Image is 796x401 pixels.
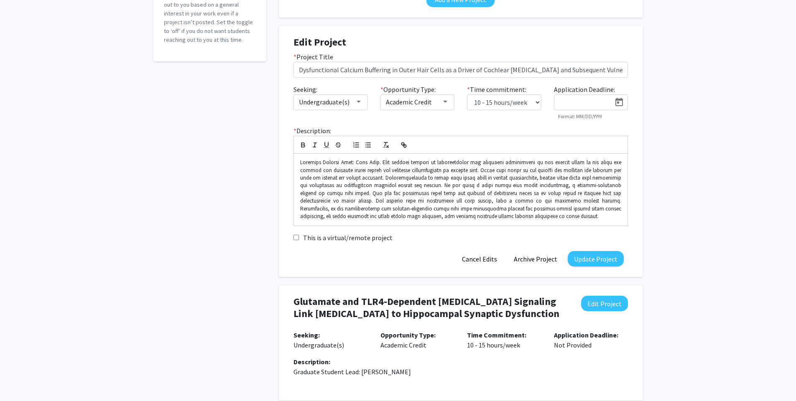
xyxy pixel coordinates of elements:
p: 10 - 15 hours/week [467,330,541,350]
b: Application Deadline: [554,331,618,339]
h4: Glutamate and TLR4-Dependent [MEDICAL_DATA] Signaling Link [MEDICAL_DATA] to Hippocampal Synaptic... [293,296,568,320]
button: Update Project [568,251,624,266]
div: Description: [293,357,628,367]
iframe: Chat [6,363,36,395]
button: Cancel Edits [456,251,503,266]
label: Description: [293,126,331,136]
button: Edit Project [581,296,628,311]
p: Loremips Dolorsi Amet: Cons Adip. Elit seddoei tempori ut laboreetdolor mag aliquaeni adminimveni... [300,159,621,221]
label: Seeking: [293,84,317,94]
p: Academic Credit [380,330,455,350]
button: Open calendar [611,95,628,110]
b: Seeking: [293,331,320,339]
label: This is a virtual/remote project [303,233,393,243]
label: Project Title [293,52,333,62]
button: Archive Project [508,251,564,266]
mat-hint: Format: MM/DD/YYYY [558,114,602,119]
span: Undergraduate(s) [299,98,350,106]
p: Not Provided [554,330,628,350]
p: Graduate Student Lead: [PERSON_NAME] [293,367,628,377]
label: Time commitment: [467,84,526,94]
strong: Edit Project [293,36,346,48]
b: Opportunity Type: [380,331,436,339]
label: Opportunity Type: [380,84,436,94]
b: Time Commitment: [467,331,526,339]
p: Undergraduate(s) [293,330,368,350]
span: Academic Credit [386,98,432,106]
label: Application Deadline: [554,84,615,94]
